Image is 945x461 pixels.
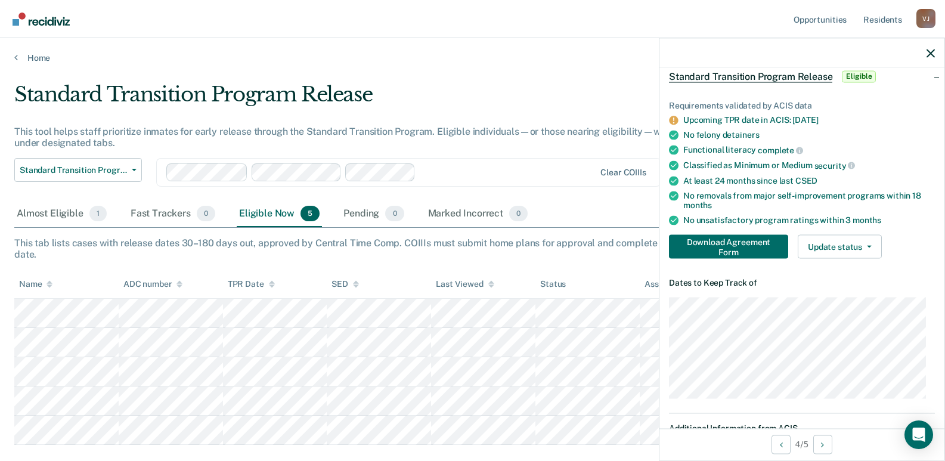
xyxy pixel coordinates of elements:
[916,9,935,28] button: Profile dropdown button
[540,279,566,289] div: Status
[723,130,760,140] span: detainers
[853,215,881,225] span: months
[842,70,876,82] span: Eligible
[228,279,275,289] div: TPR Date
[795,175,817,185] span: CSED
[683,130,935,140] div: No felony
[772,435,791,454] button: Previous Opportunity
[426,201,531,227] div: Marked Incorrect
[683,200,712,210] span: months
[341,201,406,227] div: Pending
[683,160,935,171] div: Classified as Minimum or Medium
[128,201,218,227] div: Fast Trackers
[813,435,832,454] button: Next Opportunity
[669,235,788,259] button: Download Agreement Form
[798,235,882,259] button: Update status
[14,201,109,227] div: Almost Eligible
[669,278,935,288] dt: Dates to Keep Track of
[758,146,803,155] span: complete
[123,279,183,289] div: ADC number
[13,13,70,26] img: Recidiviz
[385,206,404,221] span: 0
[436,279,494,289] div: Last Viewed
[509,206,528,221] span: 0
[14,126,723,148] div: This tool helps staff prioritize inmates for early release through the Standard Transition Progra...
[331,279,359,289] div: SED
[89,206,107,221] span: 1
[683,145,935,156] div: Functional literacy
[659,57,944,95] div: Standard Transition Program ReleaseEligible
[14,52,931,63] a: Home
[237,201,322,227] div: Eligible Now
[300,206,320,221] span: 5
[683,215,935,225] div: No unsatisfactory program ratings within 3
[14,237,931,260] div: This tab lists cases with release dates 30–180 days out, approved by Central Time Comp. COIIIs mu...
[814,160,856,170] span: security
[600,168,646,178] div: Clear COIIIs
[683,115,935,125] div: Upcoming TPR date in ACIS: [DATE]
[669,70,832,82] span: Standard Transition Program Release
[669,235,793,259] a: Navigate to form link
[904,420,933,449] div: Open Intercom Messenger
[19,279,52,289] div: Name
[14,82,723,116] div: Standard Transition Program Release
[683,175,935,185] div: At least 24 months since last
[20,165,127,175] span: Standard Transition Program Release
[197,206,215,221] span: 0
[669,423,935,433] dt: Additional Information from ACIS
[659,428,944,460] div: 4 / 5
[669,100,935,110] div: Requirements validated by ACIS data
[645,279,701,289] div: Assigned to
[683,190,935,211] div: No removals from major self-improvement programs within 18
[916,9,935,28] div: V J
